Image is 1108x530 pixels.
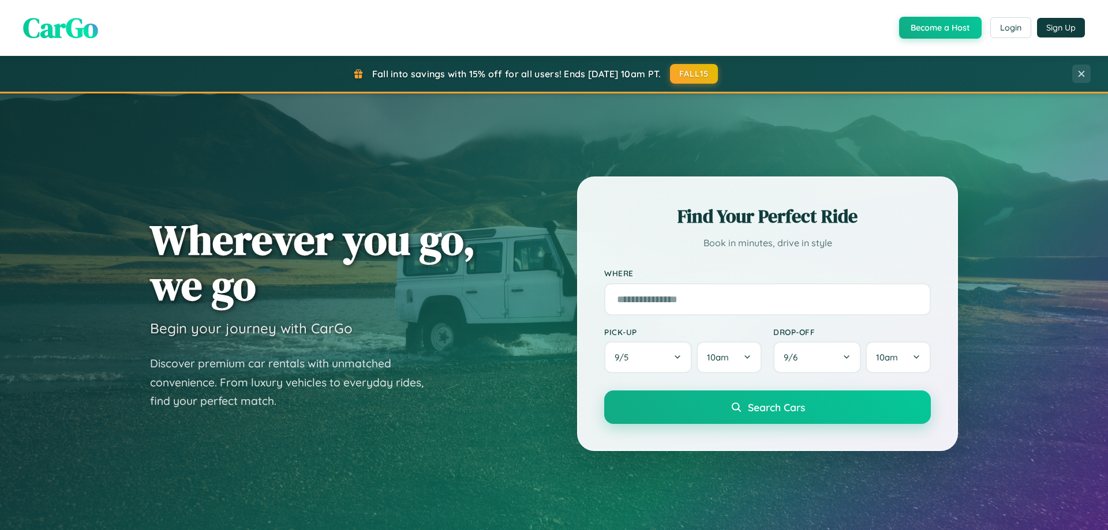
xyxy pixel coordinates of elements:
[866,341,931,373] button: 10am
[748,401,805,414] span: Search Cars
[604,390,931,424] button: Search Cars
[990,17,1031,38] button: Login
[604,204,931,229] h2: Find Your Perfect Ride
[604,341,692,373] button: 9/5
[670,64,718,84] button: FALL15
[372,68,661,80] span: Fall into savings with 15% off for all users! Ends [DATE] 10am PT.
[773,327,931,337] label: Drop-off
[615,352,634,363] span: 9 / 5
[707,352,729,363] span: 10am
[150,354,439,411] p: Discover premium car rentals with unmatched convenience. From luxury vehicles to everyday rides, ...
[784,352,803,363] span: 9 / 6
[697,341,762,373] button: 10am
[604,269,931,279] label: Where
[773,341,861,373] button: 9/6
[1037,18,1085,37] button: Sign Up
[150,319,353,337] h3: Begin your journey with CarGo
[876,352,898,363] span: 10am
[899,17,982,39] button: Become a Host
[23,9,98,47] span: CarGo
[604,235,931,251] p: Book in minutes, drive in style
[150,217,476,308] h1: Wherever you go, we go
[604,327,762,337] label: Pick-up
